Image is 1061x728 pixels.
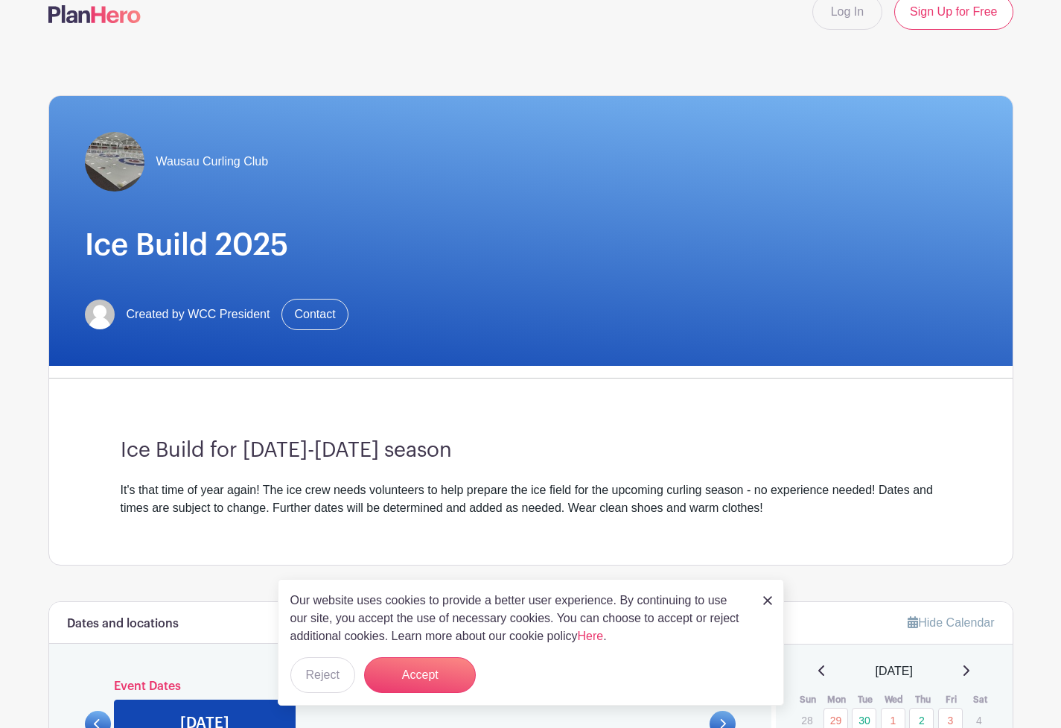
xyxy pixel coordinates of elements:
a: Here [578,630,604,642]
a: Hide Calendar [908,616,994,629]
th: Tue [851,692,880,707]
th: Wed [880,692,909,707]
img: default-ce2991bfa6775e67f084385cd625a349d9dcbb7a52a09fb2fda1e96e2d18dcdb.png [85,300,115,329]
th: Thu [908,692,937,707]
button: Accept [364,657,476,693]
h6: Event Dates [111,680,710,694]
a: Contact [281,299,348,330]
img: logo-507f7623f17ff9eddc593b1ce0a138ce2505c220e1c5a4e2b4648c50719b7d32.svg [48,5,141,23]
th: Fri [937,692,966,707]
h3: Ice Build for [DATE]-[DATE] season [121,438,941,463]
span: Created by WCC President [127,306,270,323]
h6: Dates and locations [67,617,179,631]
img: close_button-5f87c8562297e5c2d7936805f587ecaba9071eb48480494691a3f1689db116b3.svg [763,596,772,605]
th: Mon [823,692,852,707]
h1: Ice Build 2025 [85,227,977,263]
p: Our website uses cookies to provide a better user experience. By continuing to use our site, you ... [290,592,748,645]
img: WCC%20ice%20field.jpg [85,132,144,192]
span: [DATE] [876,662,913,680]
th: Sun [794,692,823,707]
div: It's that time of year again! The ice crew needs volunteers to help prepare the ice field for the... [121,481,941,517]
button: Reject [290,657,355,693]
span: Wausau Curling Club [156,153,269,171]
th: Sat [966,692,995,707]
